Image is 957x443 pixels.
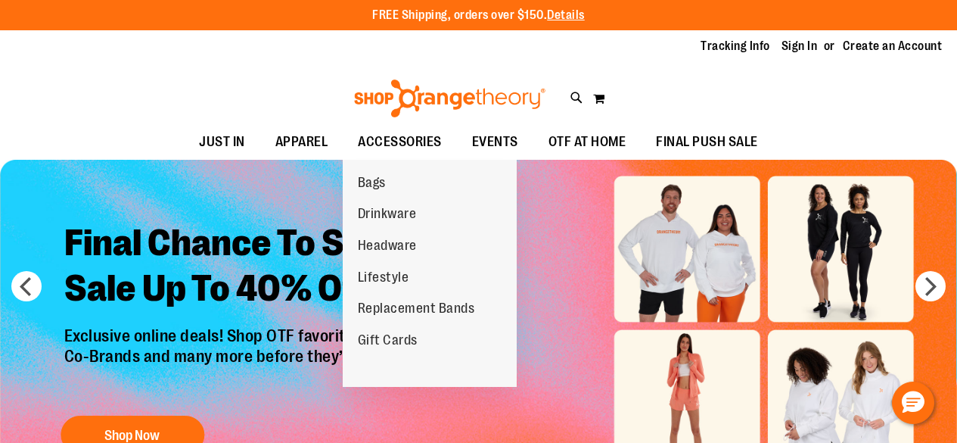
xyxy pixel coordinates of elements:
[343,167,401,199] a: Bags
[915,271,946,301] button: next
[457,125,533,160] a: EVENTS
[275,125,328,159] span: APPAREL
[343,325,433,357] a: Gift Cards
[533,125,642,160] a: OTF AT HOME
[547,8,585,22] a: Details
[641,125,773,160] a: FINAL PUSH SALE
[892,382,934,424] button: Hello, have a question? Let’s chat.
[548,125,626,159] span: OTF AT HOME
[843,38,943,55] a: Create an Account
[53,210,527,327] h2: Final Chance To Save - Sale Up To 40% Off!
[343,160,517,387] ul: ACCESSORIES
[372,7,585,24] p: FREE Shipping, orders over $150.
[343,125,457,160] a: ACCESSORIES
[358,270,409,289] span: Lifestyle
[260,125,343,160] a: APPAREL
[358,301,475,320] span: Replacement Bands
[472,125,518,159] span: EVENTS
[781,38,818,55] a: Sign In
[358,332,418,351] span: Gift Cards
[358,125,442,159] span: ACCESSORIES
[358,206,417,225] span: Drinkware
[701,38,770,55] a: Tracking Info
[343,198,432,230] a: Drinkware
[53,327,527,401] p: Exclusive online deals! Shop OTF favorites under $10, $20, $50, Co-Brands and many more before th...
[199,125,245,159] span: JUST IN
[352,80,548,117] img: Shop Orangetheory
[343,293,490,325] a: Replacement Bands
[358,175,386,194] span: Bags
[343,262,424,294] a: Lifestyle
[11,271,42,301] button: prev
[656,125,758,159] span: FINAL PUSH SALE
[343,230,432,262] a: Headware
[358,238,417,257] span: Headware
[184,125,260,160] a: JUST IN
